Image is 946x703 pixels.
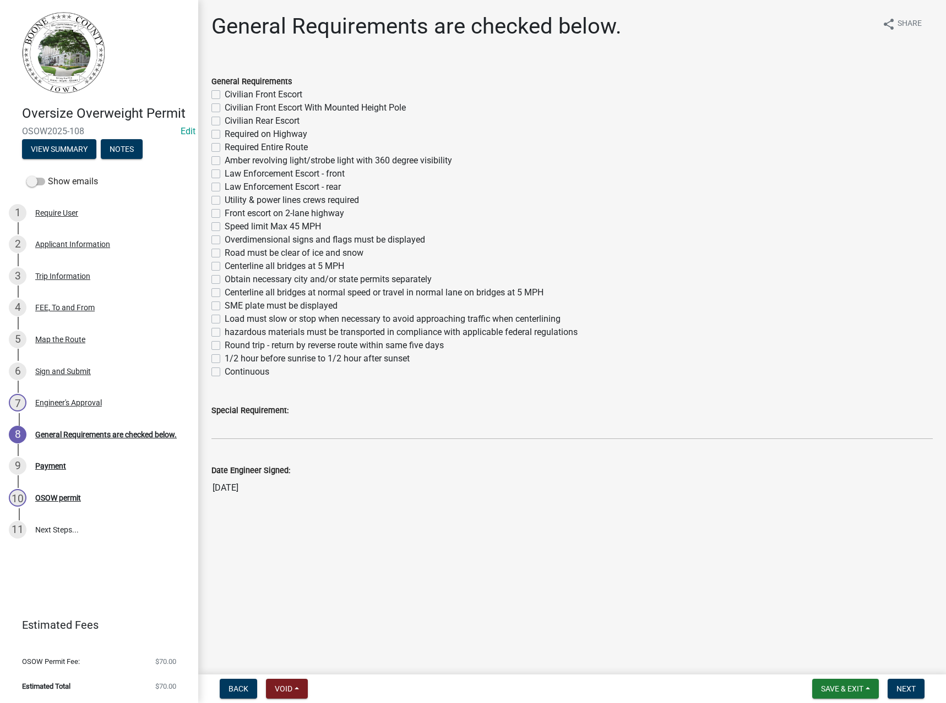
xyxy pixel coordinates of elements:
[9,426,26,443] div: 8
[22,139,96,159] button: View Summary
[225,286,543,299] label: Centerline all bridges at normal speed or travel in normal lane on bridges at 5 MPH
[888,679,925,699] button: Next
[882,18,895,31] i: share
[22,12,106,94] img: Boone County, Iowa
[211,407,289,415] label: Special Requirement:
[225,312,561,326] label: Load must slow or stop when necessary to avoid approaching traffic when centerlining
[873,13,931,35] button: shareShare
[9,204,26,222] div: 1
[225,233,425,246] label: Overdimensional signs and flags must be displayed
[181,126,195,136] a: Edit
[266,679,308,699] button: Void
[22,126,176,136] span: OSOW2025-108
[101,139,143,159] button: Notes
[35,462,66,470] div: Payment
[275,684,292,693] span: Void
[35,367,91,375] div: Sign and Submit
[225,246,363,260] label: Road must be clear of ice and snow
[9,363,26,380] div: 6
[9,489,26,507] div: 10
[225,101,406,114] label: Civilian Front Escort With Mounted Height Pole
[35,240,110,248] div: Applicant Information
[26,175,98,188] label: Show emails
[821,684,863,693] span: Save & Exit
[35,431,177,438] div: General Requirements are checked below.
[22,145,96,154] wm-modal-confirm: Summary
[22,683,70,690] span: Estimated Total
[211,467,290,475] label: Date Engineer Signed:
[225,339,444,352] label: Round trip - return by reverse route within same five days
[181,126,195,136] wm-modal-confirm: Edit Application Number
[155,683,176,690] span: $70.00
[898,18,922,31] span: Share
[812,679,879,699] button: Save & Exit
[35,209,78,217] div: Require User
[225,167,345,180] label: Law Enforcement Escort - front
[35,494,81,502] div: OSOW permit
[225,180,341,194] label: Law Enforcement Escort - rear
[229,684,248,693] span: Back
[225,299,338,312] label: SME plate must be displayed
[896,684,916,693] span: Next
[225,114,300,128] label: Civilian Rear Escort
[211,78,292,86] label: General Requirements
[9,614,181,636] a: Estimated Fees
[9,331,26,348] div: 5
[155,658,176,665] span: $70.00
[9,267,26,285] div: 3
[22,106,189,122] h4: Oversize Overweight Permit
[225,141,308,154] label: Required Entire Route
[9,394,26,411] div: 7
[225,128,307,141] label: Required on Highway
[9,457,26,475] div: 9
[225,326,578,339] label: hazardous materials must be transported in compliance with applicable federal regulations
[35,304,95,311] div: FEE, To and From
[225,194,359,207] label: Utility & power lines crews required
[225,273,432,286] label: Obtain necessary city and/or state permits separately
[35,399,102,407] div: Engineer's Approval
[35,336,85,343] div: Map the Route
[9,521,26,539] div: 11
[225,154,452,167] label: Amber revolving light/strobe light with 360 degree visibility
[9,235,26,253] div: 2
[101,145,143,154] wm-modal-confirm: Notes
[211,13,622,40] h1: General Requirements are checked below.
[220,679,257,699] button: Back
[225,88,302,101] label: Civilian Front Escort
[35,272,90,280] div: Trip Information
[22,658,80,665] span: OSOW Permit Fee:
[225,220,321,233] label: Speed limit Max 45 MPH
[225,352,410,365] label: 1/2 hour before sunrise to 1/2 hour after sunset
[225,365,269,378] label: Continuous
[9,299,26,316] div: 4
[225,207,344,220] label: Front escort on 2-lane highway
[225,260,344,273] label: Centerline all bridges at 5 MPH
